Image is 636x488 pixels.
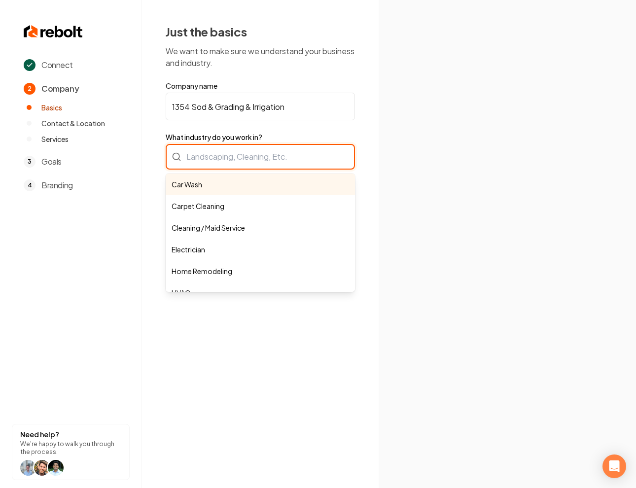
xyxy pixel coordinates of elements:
div: Open Intercom Messenger [602,454,626,478]
span: Home Remodeling [172,266,349,276]
input: Landscaping, Cleaning, Etc. [166,144,355,170]
span: Cleaning / Maid Service [172,223,349,233]
span: HVAC [172,288,349,298]
span: Electrician [172,244,349,254]
span: Car Wash [172,179,349,189]
span: Carpet Cleaning [172,201,349,211]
